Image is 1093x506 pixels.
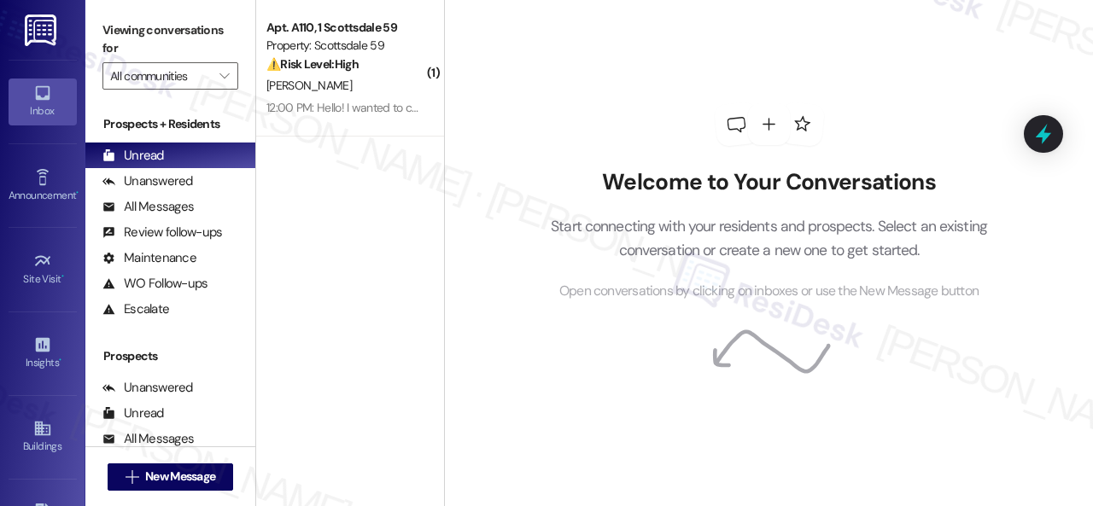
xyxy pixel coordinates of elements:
div: Unread [102,147,164,165]
a: Site Visit • [9,247,77,293]
div: All Messages [102,198,194,216]
span: • [61,270,64,282]
p: Start connecting with your residents and prospects. Select an existing conversation or create a n... [525,214,1014,263]
a: Insights • [9,330,77,376]
div: Apt. A110, 1 Scottsdale 59 [266,19,424,37]
span: New Message [145,468,215,486]
div: Escalate [102,300,169,318]
div: Prospects [85,347,255,365]
i:  [126,470,138,484]
input: All communities [110,62,211,90]
img: ResiDesk Logo [25,15,60,46]
a: Inbox [9,79,77,125]
div: Prospects + Residents [85,115,255,133]
div: Review follow-ups [102,224,222,241]
button: New Message [108,463,234,491]
a: Buildings [9,414,77,460]
div: All Messages [102,430,194,448]
i:  [219,69,229,83]
span: [PERSON_NAME] [266,78,352,93]
strong: ⚠️ Risk Level: High [266,56,359,72]
span: Open conversations by clicking on inboxes or use the New Message button [559,281,979,302]
div: WO Follow-ups [102,275,207,293]
span: • [76,187,79,199]
div: Property: Scottsdale 59 [266,37,424,55]
span: • [59,354,61,366]
div: Unanswered [102,172,193,190]
div: Maintenance [102,249,196,267]
div: Unread [102,404,164,422]
div: Unanswered [102,379,193,397]
h2: Welcome to Your Conversations [525,169,1014,196]
label: Viewing conversations for [102,17,238,62]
